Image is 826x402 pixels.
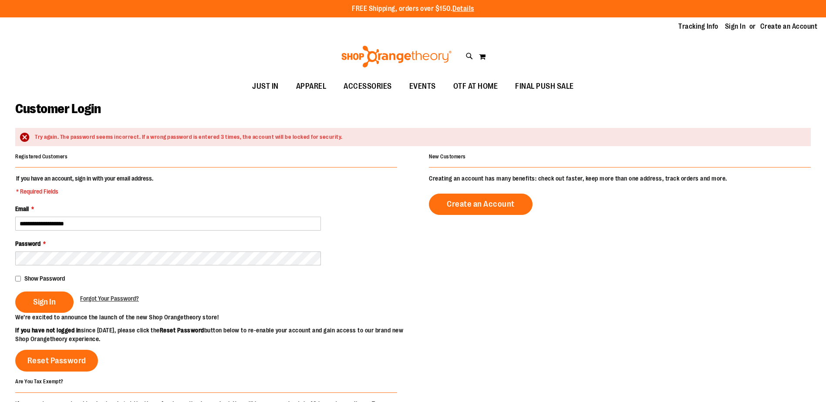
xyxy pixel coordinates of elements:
span: APPAREL [296,77,327,96]
a: EVENTS [401,77,445,97]
span: Sign In [33,297,56,307]
span: Reset Password [27,356,86,365]
p: Creating an account has many benefits: check out faster, keep more than one address, track orders... [429,174,811,183]
strong: Registered Customers [15,154,67,160]
a: Sign In [725,22,746,31]
strong: Reset Password [160,327,204,334]
span: Create an Account [447,199,515,209]
a: Tracking Info [678,22,718,31]
a: JUST IN [243,77,287,97]
img: Shop Orangetheory [340,46,453,67]
a: Create an Account [429,194,533,215]
a: Reset Password [15,350,98,372]
strong: If you have not logged in [15,327,81,334]
legend: If you have an account, sign in with your email address. [15,174,154,196]
span: Forgot Your Password? [80,295,139,302]
span: Customer Login [15,101,101,116]
span: JUST IN [252,77,279,96]
span: OTF AT HOME [453,77,498,96]
span: EVENTS [409,77,436,96]
span: Show Password [24,275,65,282]
p: since [DATE], please click the button below to re-enable your account and gain access to our bran... [15,326,413,343]
span: ACCESSORIES [344,77,392,96]
a: Details [452,5,474,13]
a: OTF AT HOME [445,77,507,97]
span: * Required Fields [16,187,153,196]
a: ACCESSORIES [335,77,401,97]
a: Create an Account [760,22,818,31]
p: We’re excited to announce the launch of the new Shop Orangetheory store! [15,313,413,322]
a: Forgot Your Password? [80,294,139,303]
strong: New Customers [429,154,466,160]
a: FINAL PUSH SALE [506,77,583,97]
strong: Are You Tax Exempt? [15,379,64,385]
span: Password [15,240,40,247]
div: Try again. The password seems incorrect. If a wrong password is entered 3 times, the account will... [35,133,802,141]
p: FREE Shipping, orders over $150. [352,4,474,14]
a: APPAREL [287,77,335,97]
span: FINAL PUSH SALE [515,77,574,96]
button: Sign In [15,291,74,313]
span: Email [15,205,29,212]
